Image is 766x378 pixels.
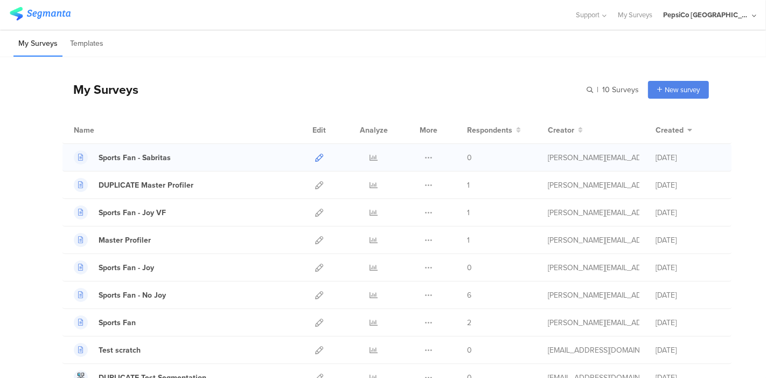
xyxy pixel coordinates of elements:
[467,235,470,246] span: 1
[656,317,720,328] div: [DATE]
[548,290,639,301] div: ana.munoz@pepsico.com
[467,152,472,163] span: 0
[467,262,472,273] span: 0
[74,233,151,247] a: Master Profiler
[656,125,692,136] button: Created
[308,116,331,143] div: Edit
[99,180,193,191] div: DUPLICATE Master Profiler
[62,80,138,99] div: My Surveys
[576,10,600,20] span: Support
[467,180,470,191] span: 1
[467,207,470,218] span: 1
[656,125,684,136] span: Created
[467,317,471,328] span: 2
[656,152,720,163] div: [DATE]
[65,31,108,57] li: Templates
[74,150,171,164] a: Sports Fan - Sabritas
[548,262,639,273] div: ana.munoz@pepsico.com
[99,345,141,356] div: Test scratch
[74,288,166,302] a: Sports Fan - No Joy
[548,207,639,218] div: ana.munoz@pepsico.com
[656,345,720,356] div: [DATE]
[548,235,639,246] div: ana.munoz@pepsico.com
[99,317,136,328] div: Sports Fan
[602,84,639,95] span: 10 Surveys
[548,180,639,191] div: ana.munoz@pepsico.com
[548,125,574,136] span: Creator
[656,235,720,246] div: [DATE]
[74,205,166,219] a: Sports Fan - Joy VF
[467,125,521,136] button: Respondents
[74,343,141,357] a: Test scratch
[663,10,749,20] div: PepsiCo [GEOGRAPHIC_DATA]
[10,7,71,20] img: segmanta logo
[656,290,720,301] div: [DATE]
[358,116,390,143] div: Analyze
[595,84,600,95] span: |
[548,317,639,328] div: ana.munoz@pepsico.com
[665,85,700,95] span: New survey
[13,31,62,57] li: My Surveys
[74,178,193,192] a: DUPLICATE Master Profiler
[548,345,639,356] div: shai@segmanta.com
[99,262,154,273] div: Sports Fan - Joy
[548,125,583,136] button: Creator
[467,125,512,136] span: Respondents
[467,290,471,301] span: 6
[656,262,720,273] div: [DATE]
[548,152,639,163] div: ana.munoz@pepsico.com
[467,345,472,356] span: 0
[99,207,166,218] div: Sports Fan - Joy VF
[74,315,136,329] a: Sports Fan
[74,260,154,274] a: Sports Fan - Joy
[74,125,138,136] div: Name
[656,180,720,191] div: [DATE]
[417,116,440,143] div: More
[99,290,166,301] div: Sports Fan - No Joy
[656,207,720,218] div: [DATE]
[99,152,171,163] div: Sports Fan - Sabritas
[99,235,151,246] div: Master Profiler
